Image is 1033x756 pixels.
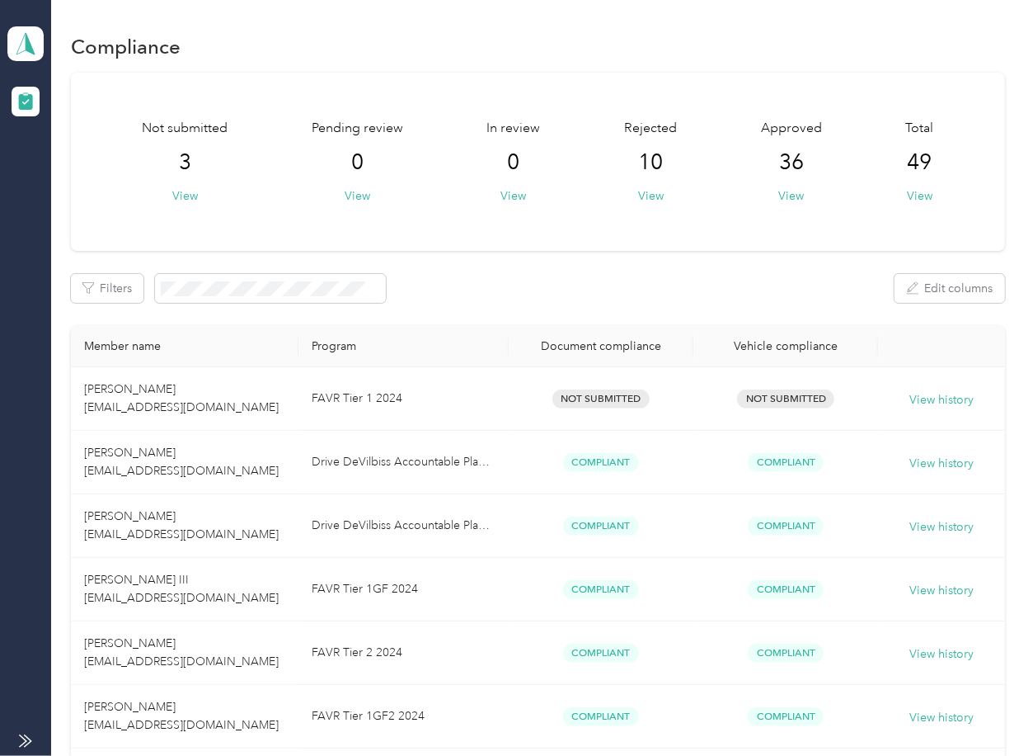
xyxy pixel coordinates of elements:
span: [PERSON_NAME] [EMAIL_ADDRESS][DOMAIN_NAME] [84,446,279,478]
button: Edit columns [894,274,1005,303]
span: 10 [638,149,663,176]
span: 49 [908,149,932,176]
span: [PERSON_NAME] [EMAIL_ADDRESS][DOMAIN_NAME] [84,382,279,414]
div: Document compliance [522,339,680,353]
span: In review [487,119,541,139]
td: Drive DeVilbiss Accountable Plan 2024 [298,494,509,558]
th: Member name [71,326,298,367]
iframe: Everlance-gr Chat Button Frame [941,664,1033,756]
button: View [778,187,804,205]
th: Program [298,326,509,367]
span: Rejected [624,119,677,139]
span: Compliant [563,580,639,599]
td: FAVR Tier 1 2024 [298,367,509,431]
td: FAVR Tier 2 2024 [298,621,509,685]
span: Compliant [748,580,824,599]
span: Compliant [563,517,639,536]
span: Compliant [563,453,639,472]
h1: Compliance [71,38,181,55]
span: 36 [779,149,804,176]
button: View history [909,391,974,409]
span: Compliant [748,644,824,663]
div: Vehicle compliance [707,339,865,353]
td: FAVR Tier 1GF2 2024 [298,685,509,749]
span: Compliant [748,453,824,472]
button: View history [909,709,974,727]
span: Not Submitted [552,390,650,409]
td: FAVR Tier 1GF 2024 [298,558,509,621]
span: Total [906,119,934,139]
span: 0 [508,149,520,176]
span: [PERSON_NAME] [EMAIL_ADDRESS][DOMAIN_NAME] [84,509,279,541]
button: View history [909,518,974,536]
button: View history [909,455,974,473]
span: Compliant [748,517,824,536]
span: Approved [761,119,822,139]
span: Pending review [312,119,403,139]
span: 0 [351,149,364,176]
span: [PERSON_NAME] [EMAIL_ADDRESS][DOMAIN_NAME] [84,700,279,732]
button: Filters [71,274,143,303]
span: Compliant [563,644,639,663]
td: Drive DeVilbiss Accountable Plan 2024 [298,431,509,494]
span: Compliant [748,707,824,726]
button: View [345,187,370,205]
button: View [638,187,664,205]
button: View history [909,645,974,664]
button: View [907,187,932,205]
span: Not Submitted [737,390,834,409]
button: View [501,187,527,205]
span: [PERSON_NAME] III [EMAIL_ADDRESS][DOMAIN_NAME] [84,573,279,605]
span: [PERSON_NAME] [EMAIL_ADDRESS][DOMAIN_NAME] [84,636,279,669]
span: Compliant [563,707,639,726]
button: View history [909,582,974,600]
